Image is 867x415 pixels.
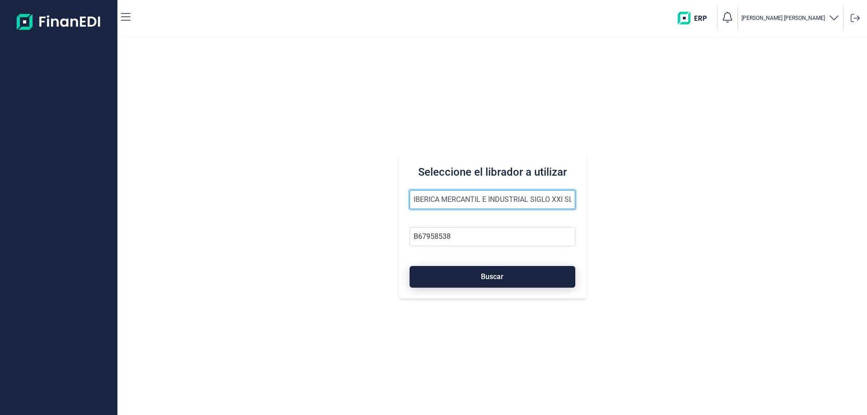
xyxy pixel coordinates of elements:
input: Seleccione la razón social [410,190,575,209]
img: Logo de aplicación [17,7,101,36]
input: Busque por NIF [410,227,575,246]
h3: Seleccione el librador a utilizar [410,165,575,179]
span: Buscar [481,273,503,280]
p: [PERSON_NAME] [PERSON_NAME] [741,14,825,22]
button: Buscar [410,266,575,288]
button: [PERSON_NAME] [PERSON_NAME] [741,12,839,25]
img: erp [678,12,713,24]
